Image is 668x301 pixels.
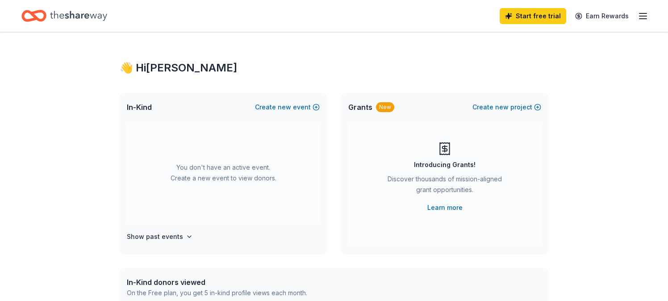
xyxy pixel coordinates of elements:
button: Show past events [127,231,193,242]
div: New [376,102,394,112]
span: new [278,102,291,113]
a: Earn Rewards [570,8,634,24]
span: In-Kind [127,102,152,113]
a: Learn more [427,202,463,213]
h4: Show past events [127,231,183,242]
a: Start free trial [500,8,566,24]
div: Discover thousands of mission-aligned grant opportunities. [384,174,505,199]
a: Home [21,5,107,26]
div: On the Free plan, you get 5 in-kind profile views each month. [127,288,307,298]
span: Grants [348,102,372,113]
div: You don't have an active event. Create a new event to view donors. [127,121,320,224]
button: Createnewevent [255,102,320,113]
span: new [495,102,509,113]
div: Introducing Grants! [414,159,476,170]
div: In-Kind donors viewed [127,277,307,288]
div: 👋 Hi [PERSON_NAME] [120,61,548,75]
button: Createnewproject [472,102,541,113]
